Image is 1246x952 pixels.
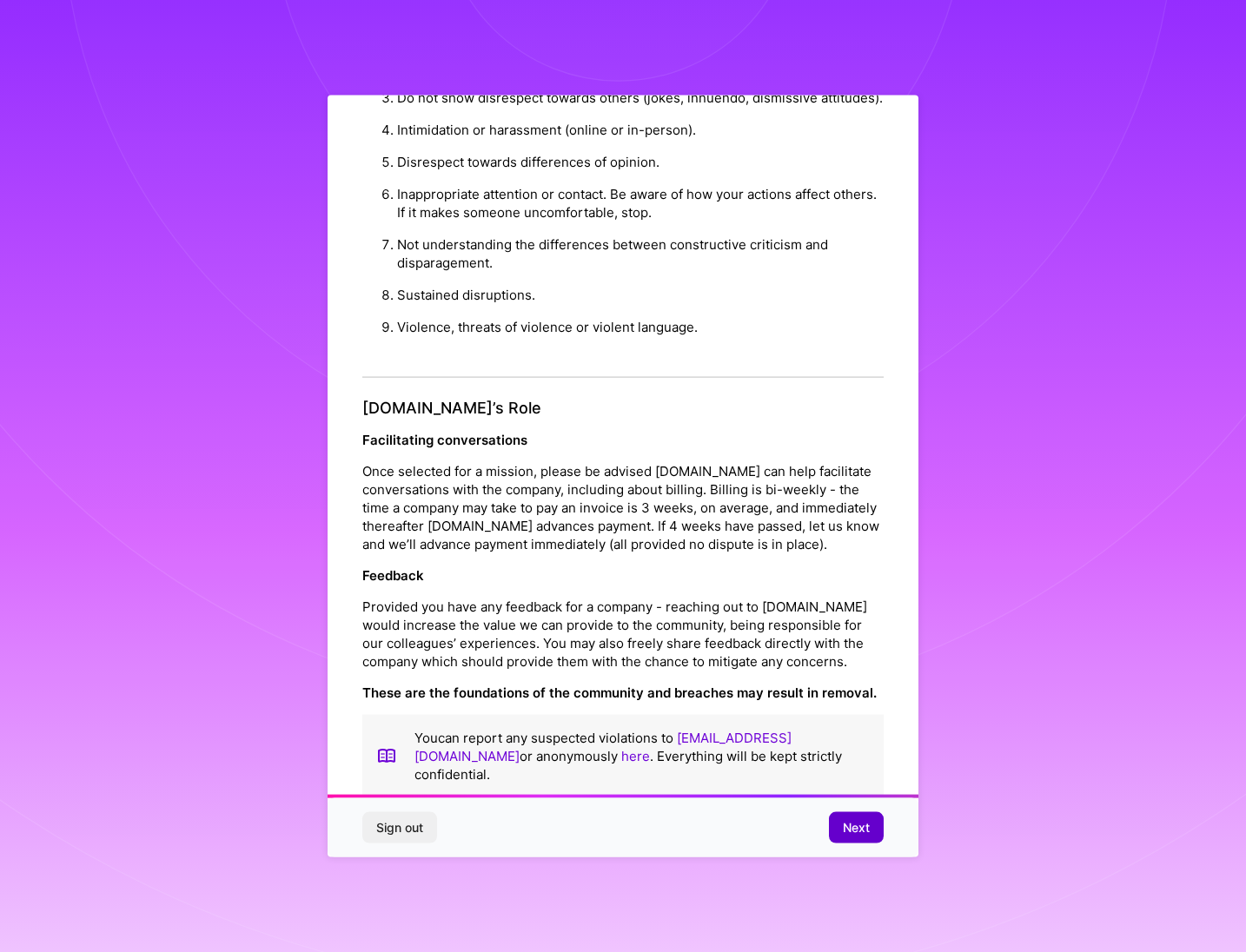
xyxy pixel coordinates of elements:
[362,567,424,584] strong: Feedback
[376,729,397,783] img: book icon
[362,598,884,671] p: Provided you have any feedback for a company - reaching out to [DOMAIN_NAME] would increase the v...
[829,811,884,843] button: Next
[397,228,884,278] li: Not understanding the differences between constructive criticism and disparagement.
[843,818,870,836] span: Next
[414,730,792,764] a: [EMAIL_ADDRESS][DOMAIN_NAME]
[397,177,884,228] li: Inappropriate attention or contact. Be aware of how your actions affect others. If it makes someo...
[397,113,884,145] li: Intimidation or harassment (online or in-person).
[362,398,884,417] h4: [DOMAIN_NAME]’s Role
[414,729,870,783] p: You can report any suspected violations to or anonymously . Everything will be kept strictly conf...
[362,684,877,701] strong: These are the foundations of the community and breaches may result in removal.
[621,748,650,764] a: here
[397,145,884,177] li: Disrespect towards differences of opinion.
[397,81,884,113] li: Do not show disrespect towards others (jokes, innuendo, dismissive attitudes).
[362,811,437,843] button: Sign out
[397,278,884,310] li: Sustained disruptions.
[397,310,884,342] li: Violence, threats of violence or violent language.
[376,818,423,836] span: Sign out
[362,462,884,553] p: Once selected for a mission, please be advised [DOMAIN_NAME] can help facilitate conversations wi...
[362,432,527,448] strong: Facilitating conversations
